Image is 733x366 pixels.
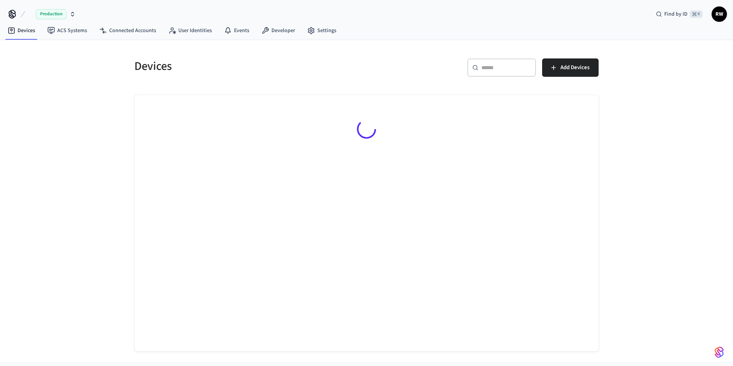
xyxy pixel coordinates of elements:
[134,58,362,74] h5: Devices
[41,24,93,37] a: ACS Systems
[542,58,599,77] button: Add Devices
[93,24,162,37] a: Connected Accounts
[36,9,66,19] span: Production
[664,10,688,18] span: Find by ID
[712,7,726,21] span: RW
[560,63,589,73] span: Add Devices
[650,7,709,21] div: Find by ID⌘ K
[218,24,255,37] a: Events
[301,24,342,37] a: Settings
[255,24,301,37] a: Developer
[162,24,218,37] a: User Identities
[2,24,41,37] a: Devices
[690,10,702,18] span: ⌘ K
[712,6,727,22] button: RW
[715,346,724,358] img: SeamLogoGradient.69752ec5.svg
